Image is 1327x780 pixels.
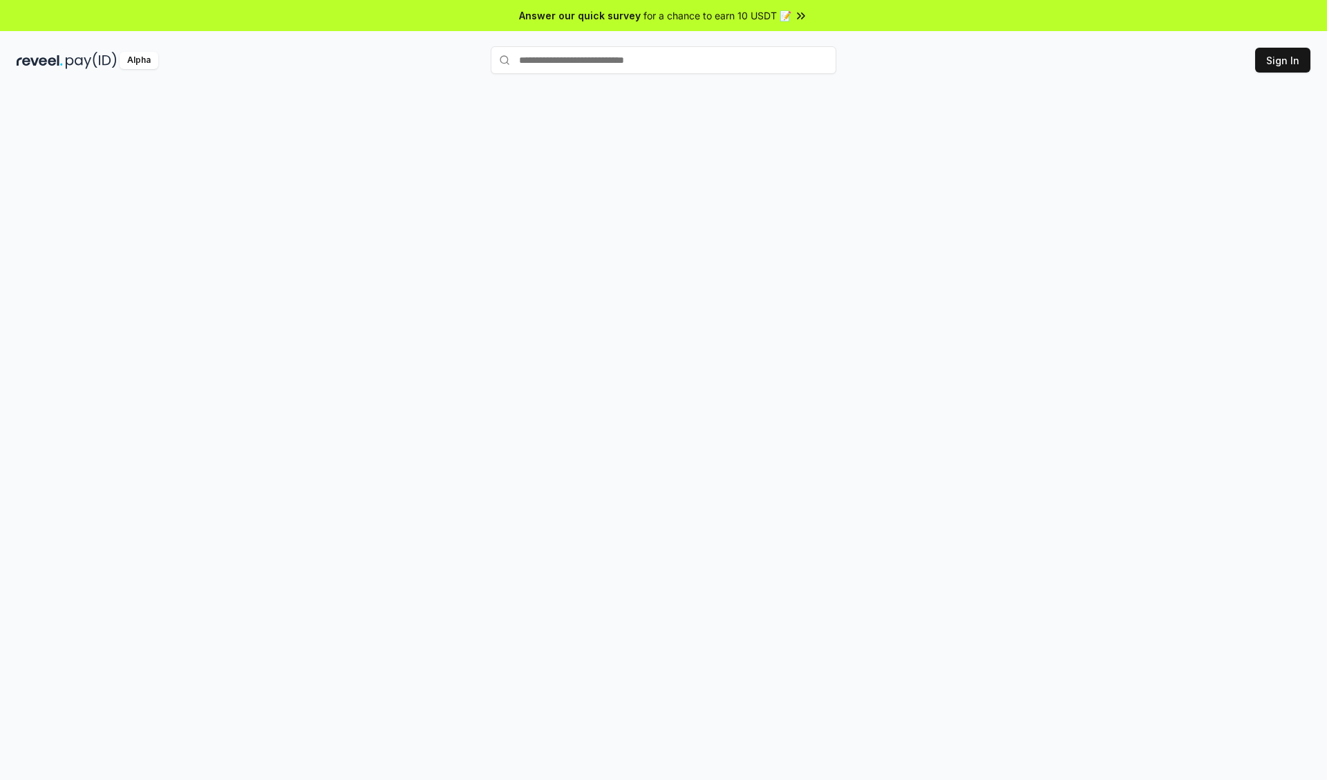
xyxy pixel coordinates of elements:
button: Sign In [1255,48,1310,73]
img: reveel_dark [17,52,63,69]
div: Alpha [120,52,158,69]
span: Answer our quick survey [519,8,641,23]
span: for a chance to earn 10 USDT 📝 [643,8,791,23]
img: pay_id [66,52,117,69]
